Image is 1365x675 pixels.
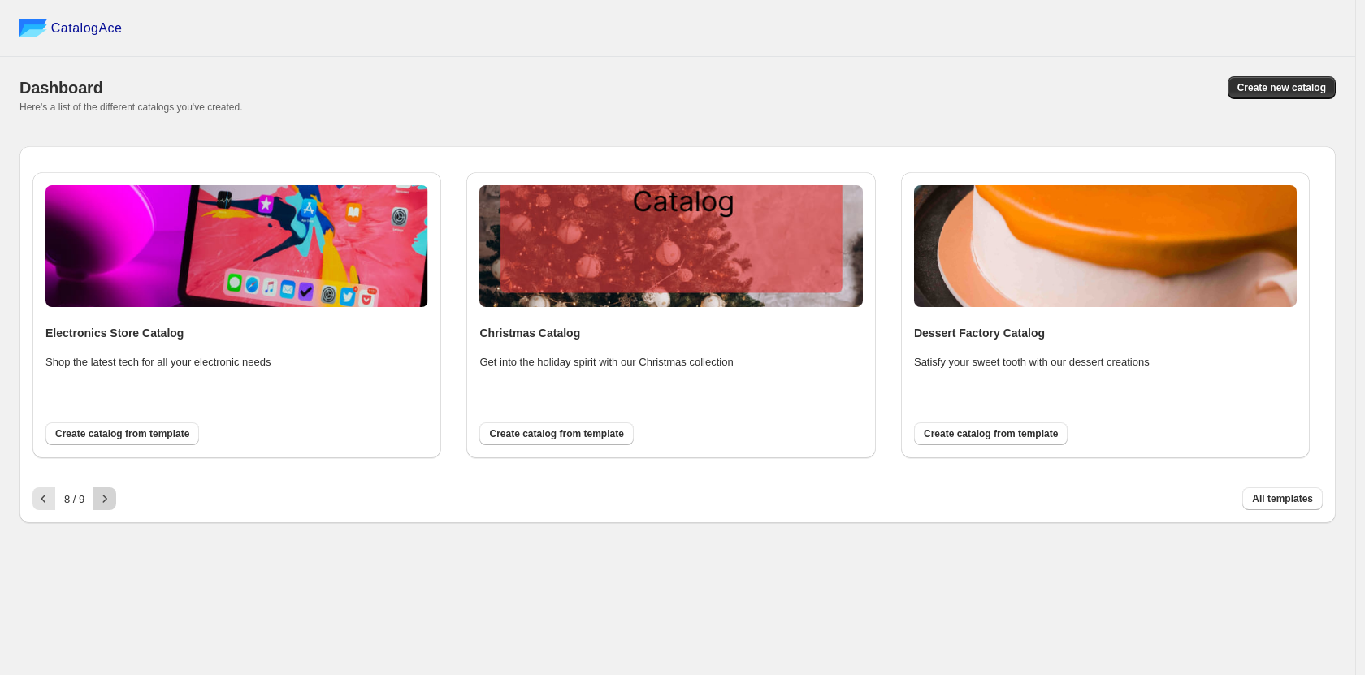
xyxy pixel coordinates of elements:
span: 8 / 9 [64,493,84,505]
h4: Christmas Catalog [479,325,862,341]
span: Create catalog from template [489,427,623,440]
h4: Electronics Store Catalog [45,325,428,341]
span: Create catalog from template [55,427,189,440]
button: Create catalog from template [914,422,1068,445]
button: Create catalog from template [45,422,199,445]
p: Shop the latest tech for all your electronic needs [45,354,305,370]
img: christmas [479,185,862,307]
button: Create new catalog [1228,76,1336,99]
img: dessert_factory [914,185,1297,307]
span: Create catalog from template [924,427,1058,440]
span: Dashboard [19,79,103,97]
p: Get into the holiday spirit with our Christmas collection [479,354,739,370]
img: electronics_store [45,185,428,307]
span: Create new catalog [1237,81,1326,94]
span: Here's a list of the different catalogs you've created. [19,102,243,113]
p: Satisfy your sweet tooth with our dessert creations [914,354,1174,370]
span: All templates [1252,492,1313,505]
span: CatalogAce [51,20,123,37]
h4: Dessert Factory Catalog [914,325,1297,341]
img: catalog ace [19,19,47,37]
button: Create catalog from template [479,422,633,445]
button: All templates [1242,487,1323,510]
